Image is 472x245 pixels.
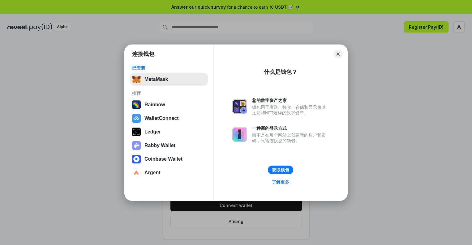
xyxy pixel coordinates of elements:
img: svg+xml,%3Csvg%20xmlns%3D%22http%3A%2F%2Fwww.w3.org%2F2000%2Fsvg%22%20fill%3D%22none%22%20viewBox... [232,99,247,114]
div: 了解更多 [272,179,289,185]
div: Rabby Wallet [144,143,175,148]
button: Rainbow [130,99,208,111]
img: svg+xml,%3Csvg%20width%3D%2228%22%20height%3D%2228%22%20viewBox%3D%220%200%2028%2028%22%20fill%3D... [132,155,141,163]
div: WalletConnect [144,116,179,121]
div: 钱包用于发送、接收、存储和显示像以太坊和NFT这样的数字资产。 [252,104,329,116]
button: 获取钱包 [268,166,293,174]
div: Coinbase Wallet [144,156,182,162]
div: 一种新的登录方式 [252,125,329,131]
img: svg+xml,%3Csvg%20xmlns%3D%22http%3A%2F%2Fwww.w3.org%2F2000%2Fsvg%22%20fill%3D%22none%22%20viewBox... [232,127,247,142]
button: Argent [130,167,208,179]
img: svg+xml,%3Csvg%20fill%3D%22none%22%20height%3D%2233%22%20viewBox%3D%220%200%2035%2033%22%20width%... [132,75,141,84]
div: Rainbow [144,102,165,108]
button: Ledger [130,126,208,138]
img: svg+xml,%3Csvg%20width%3D%2228%22%20height%3D%2228%22%20viewBox%3D%220%200%2028%2028%22%20fill%3D... [132,114,141,123]
h1: 连接钱包 [132,50,154,58]
button: Rabby Wallet [130,139,208,152]
img: svg+xml,%3Csvg%20width%3D%2228%22%20height%3D%2228%22%20viewBox%3D%220%200%2028%2028%22%20fill%3D... [132,168,141,177]
div: 推荐 [132,91,206,96]
button: MetaMask [130,73,208,86]
div: Argent [144,170,161,175]
img: svg+xml,%3Csvg%20width%3D%22120%22%20height%3D%22120%22%20viewBox%3D%220%200%20120%20120%22%20fil... [132,100,141,109]
button: WalletConnect [130,112,208,125]
button: Close [334,50,342,58]
img: svg+xml,%3Csvg%20xmlns%3D%22http%3A%2F%2Fwww.w3.org%2F2000%2Fsvg%22%20width%3D%2228%22%20height%3... [132,128,141,136]
button: Coinbase Wallet [130,153,208,165]
div: Ledger [144,129,161,135]
div: MetaMask [144,77,168,82]
div: 您的数字资产之家 [252,98,329,103]
div: 什么是钱包？ [264,68,297,76]
div: 而不是在每个网站上创建新的账户和密码，只需连接您的钱包。 [252,132,329,143]
a: 了解更多 [268,178,293,186]
div: 获取钱包 [272,167,289,173]
img: svg+xml,%3Csvg%20xmlns%3D%22http%3A%2F%2Fwww.w3.org%2F2000%2Fsvg%22%20fill%3D%22none%22%20viewBox... [132,141,141,150]
div: 已安装 [132,65,206,71]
